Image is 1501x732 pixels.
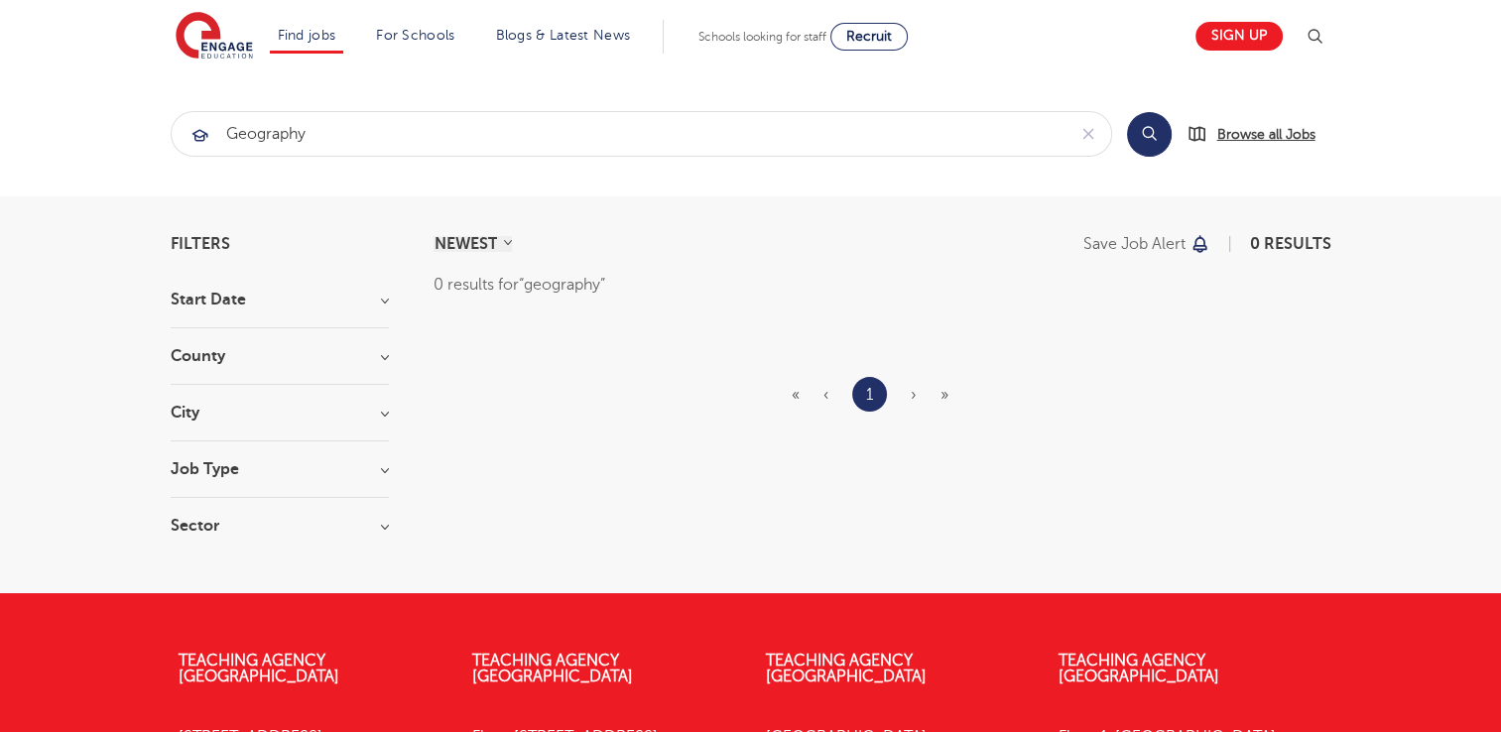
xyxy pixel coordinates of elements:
q: geography [519,276,605,294]
h3: City [171,405,389,421]
input: Submit [172,112,1065,156]
a: Sign up [1195,22,1283,51]
p: Save job alert [1083,236,1186,252]
a: Browse all Jobs [1188,123,1331,146]
img: Engage Education [176,12,253,61]
h3: Start Date [171,292,389,307]
a: Find jobs [278,28,336,43]
button: Search [1127,112,1172,157]
a: For Schools [376,28,454,43]
span: Recruit [846,29,892,44]
a: Recruit [830,23,908,51]
button: Clear [1065,112,1111,156]
h3: Sector [171,518,389,534]
span: 0 results [1250,235,1331,253]
span: › [911,386,917,404]
h3: County [171,348,389,364]
div: Submit [171,111,1112,157]
span: Schools looking for staff [698,30,826,44]
div: 0 results for [434,272,1331,298]
a: Teaching Agency [GEOGRAPHIC_DATA] [179,652,339,685]
h3: Job Type [171,461,389,477]
a: 1 [866,382,873,408]
span: ‹ [823,386,828,404]
span: Browse all Jobs [1217,123,1315,146]
span: « [792,386,800,404]
a: Teaching Agency [GEOGRAPHIC_DATA] [1059,652,1219,685]
a: Blogs & Latest News [496,28,631,43]
span: » [940,386,948,404]
button: Save job alert [1083,236,1211,252]
span: Filters [171,236,230,252]
a: Teaching Agency [GEOGRAPHIC_DATA] [766,652,927,685]
a: Teaching Agency [GEOGRAPHIC_DATA] [472,652,633,685]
